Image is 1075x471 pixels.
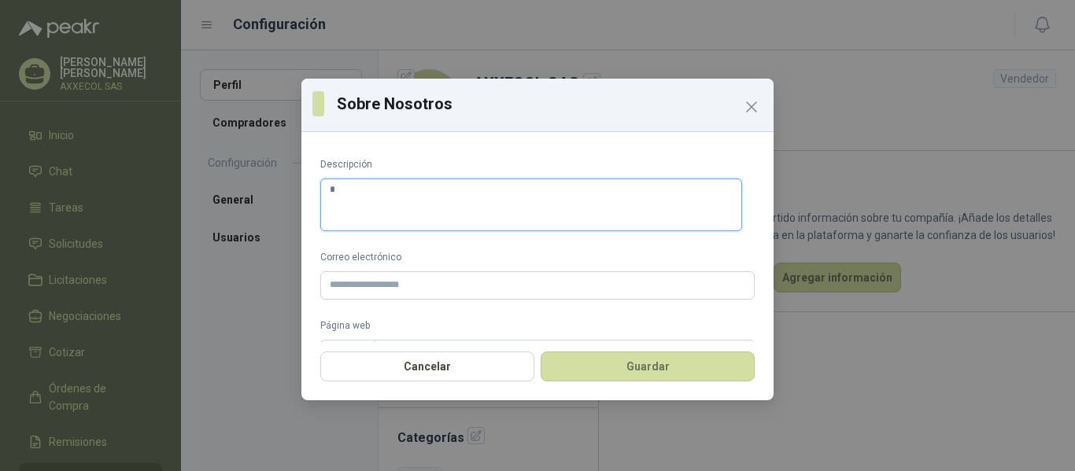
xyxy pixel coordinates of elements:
[320,250,755,265] label: Correo electrónico
[739,94,764,120] button: Close
[320,351,534,381] button: Cancelar
[320,340,375,368] span: https://
[337,92,763,116] h3: Sobre Nosotros
[541,351,755,381] button: Guardar
[320,318,755,333] label: Página web
[320,157,755,172] label: Descripción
